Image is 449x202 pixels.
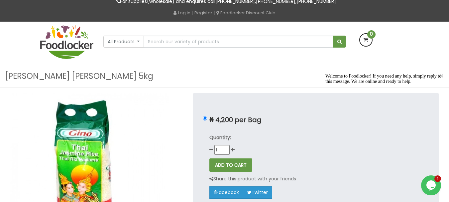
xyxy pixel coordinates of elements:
[194,10,212,16] a: Register
[3,3,122,13] div: Welcome to Foodlocker! If you need any help, simply reply to this message. We are online and read...
[209,158,252,172] button: ADD TO CART
[40,25,93,59] img: FoodLocker
[209,186,243,198] a: Facebook
[216,10,276,16] a: Foodlocker Discount Club
[421,175,442,195] iframe: chat widget
[367,30,376,39] span: 0
[3,3,119,13] span: Welcome to Foodlocker! If you need any help, simply reply to this message. We are online and read...
[144,36,333,48] input: Search our variety of products
[214,9,215,16] span: |
[209,134,231,141] strong: Quantity:
[323,71,442,172] iframe: chat widget
[209,175,296,183] p: Share this product with your friends
[5,70,153,83] h3: [PERSON_NAME] [PERSON_NAME] 5kg
[173,10,190,16] a: Log in
[209,116,422,124] p: ₦ 4,200 per Bag
[436,69,447,83] button: Close
[203,116,207,120] input: ₦ 4,200 per Bag
[103,36,144,48] button: All Products
[192,9,193,16] span: |
[243,186,272,198] a: Twitter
